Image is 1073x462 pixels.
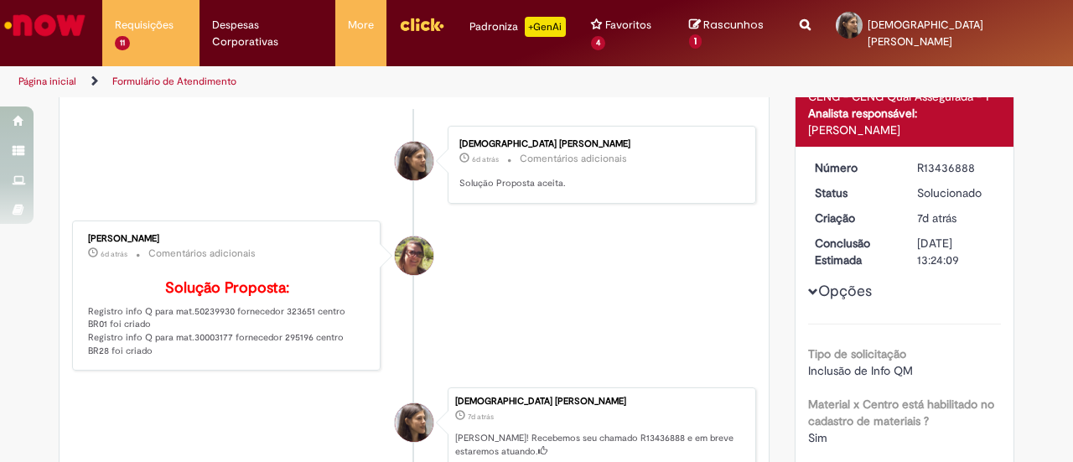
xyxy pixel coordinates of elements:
b: Material x Centro está habilitado no cadastro de materiais ? [808,397,994,428]
dt: Conclusão Estimada [802,235,905,268]
time: 21/08/2025 16:44:44 [472,154,499,164]
div: [DEMOGRAPHIC_DATA] [PERSON_NAME] [459,139,739,149]
span: Sim [808,430,827,445]
a: Formulário de Atendimento [112,75,236,88]
span: Favoritos [605,17,651,34]
span: 11 [115,36,130,50]
img: ServiceNow [2,8,88,42]
span: More [348,17,374,34]
img: click_logo_yellow_360x200.png [399,12,444,37]
dt: Criação [802,210,905,226]
b: Tipo de solicitação [808,346,906,361]
div: R13436888 [917,159,995,176]
div: Analista responsável: [808,105,1002,122]
time: 21/08/2025 15:10:30 [468,412,494,422]
div: [DATE] 13:24:09 [917,235,995,268]
div: Thais Colares Costa Soares [395,142,433,180]
p: Solução Proposta aceita. [459,177,739,190]
span: Requisições [115,17,174,34]
a: Página inicial [18,75,76,88]
p: Registro info Q para mat.50239930 fornecedor 323651 centro BR01 foi criado Registro info Q para m... [88,280,367,358]
time: 21/08/2025 16:31:08 [101,249,127,259]
span: 7d atrás [468,412,494,422]
small: Comentários adicionais [520,152,627,166]
div: Thais Colares Costa Soares [395,403,433,442]
div: Ana Paula De Sousa Rodrigues [395,236,433,275]
span: Rascunhos [703,17,764,33]
span: 6d atrás [472,154,499,164]
span: 4 [591,36,605,50]
div: 21/08/2025 15:10:30 [917,210,995,226]
span: 6d atrás [101,249,127,259]
a: Rascunhos [689,18,775,49]
ul: Trilhas de página [13,66,702,97]
div: [PERSON_NAME] [808,122,1002,138]
time: 21/08/2025 15:10:30 [917,210,956,226]
div: Solucionado [917,184,995,201]
span: 7d atrás [917,210,956,226]
p: +GenAi [525,17,566,37]
span: [DEMOGRAPHIC_DATA] [PERSON_NAME] [868,18,983,49]
div: [DEMOGRAPHIC_DATA] [PERSON_NAME] [455,397,747,407]
dt: Status [802,184,905,201]
span: 1 [689,34,702,49]
div: [PERSON_NAME] [88,234,367,244]
p: [PERSON_NAME]! Recebemos seu chamado R13436888 e em breve estaremos atuando. [455,432,747,458]
span: Inclusão de Info QM [808,363,913,378]
small: Comentários adicionais [148,247,256,261]
span: Despesas Corporativas [212,17,323,50]
b: Solução Proposta: [165,278,289,298]
dt: Número [802,159,905,176]
div: Padroniza [469,17,566,37]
